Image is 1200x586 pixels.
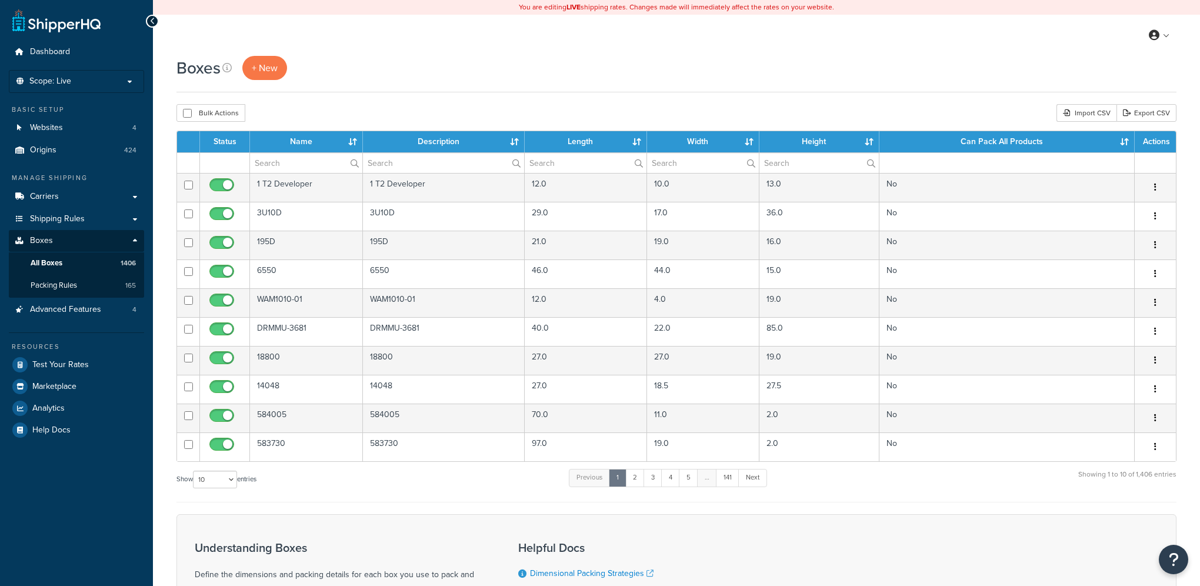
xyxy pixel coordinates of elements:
span: 165 [125,281,136,291]
label: Show entries [176,471,256,488]
td: 19.0 [647,432,759,461]
td: 14048 [363,375,525,404]
a: 4 [661,469,680,487]
input: Search [250,153,362,173]
span: Help Docs [32,425,71,435]
h1: Boxes [176,56,221,79]
input: Search [759,153,879,173]
td: 10.0 [647,173,759,202]
a: Websites 4 [9,117,144,139]
li: All Boxes [9,252,144,274]
a: Marketplace [9,376,144,397]
td: 2.0 [759,404,879,432]
a: Dashboard [9,41,144,63]
span: Boxes [30,236,53,246]
span: 1406 [121,258,136,268]
td: WAM1010-01 [363,288,525,317]
td: 583730 [363,432,525,461]
button: Open Resource Center [1159,545,1188,574]
th: Description : activate to sort column ascending [363,131,525,152]
a: 1 [609,469,626,487]
td: 19.0 [647,231,759,259]
span: + New [252,61,278,75]
a: All Boxes 1406 [9,252,144,274]
li: Origins [9,139,144,161]
td: 27.0 [525,375,647,404]
td: No [879,202,1135,231]
a: + New [242,56,287,80]
a: Help Docs [9,419,144,441]
td: 14048 [250,375,363,404]
a: Carriers [9,186,144,208]
td: 18800 [250,346,363,375]
a: Test Your Rates [9,354,144,375]
a: Boxes [9,230,144,252]
a: Dimensional Packing Strategies [530,567,654,580]
a: Advanced Features 4 [9,299,144,321]
td: No [879,173,1135,202]
div: Resources [9,342,144,352]
span: Advanced Features [30,305,101,315]
span: Marketplace [32,382,76,392]
b: LIVE [566,2,581,12]
input: Search [525,153,646,173]
td: 6550 [363,259,525,288]
td: 6550 [250,259,363,288]
td: 27.0 [647,346,759,375]
td: No [879,231,1135,259]
td: 97.0 [525,432,647,461]
span: Packing Rules [31,281,77,291]
th: Name : activate to sort column ascending [250,131,363,152]
a: Next [738,469,767,487]
span: Analytics [32,404,65,414]
span: All Boxes [31,258,62,268]
a: Shipping Rules [9,208,144,230]
span: Origins [30,145,56,155]
th: Height : activate to sort column ascending [759,131,879,152]
input: Search [647,153,759,173]
span: Websites [30,123,63,133]
span: 4 [132,123,136,133]
li: Boxes [9,230,144,297]
a: Origins 424 [9,139,144,161]
select: Showentries [193,471,237,488]
td: 36.0 [759,202,879,231]
td: 46.0 [525,259,647,288]
td: 44.0 [647,259,759,288]
span: Shipping Rules [30,214,85,224]
td: 17.0 [647,202,759,231]
td: 12.0 [525,288,647,317]
td: No [879,346,1135,375]
span: Carriers [30,192,59,202]
td: 195D [363,231,525,259]
span: Scope: Live [29,76,71,86]
li: Analytics [9,398,144,419]
td: 70.0 [525,404,647,432]
div: Showing 1 to 10 of 1,406 entries [1078,468,1176,493]
a: 3 [644,469,662,487]
a: Packing Rules 165 [9,275,144,297]
span: 4 [132,305,136,315]
th: Can Pack All Products : activate to sort column ascending [879,131,1135,152]
a: Previous [569,469,610,487]
td: 11.0 [647,404,759,432]
td: No [879,259,1135,288]
li: Packing Rules [9,275,144,297]
td: 2.0 [759,432,879,461]
input: Search [363,153,524,173]
td: 27.0 [525,346,647,375]
td: No [879,375,1135,404]
h3: Understanding Boxes [195,541,489,554]
td: 3U10D [363,202,525,231]
td: 22.0 [647,317,759,346]
td: 15.0 [759,259,879,288]
a: … [697,469,717,487]
td: 4.0 [647,288,759,317]
a: 141 [716,469,739,487]
td: 21.0 [525,231,647,259]
button: Bulk Actions [176,104,245,122]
